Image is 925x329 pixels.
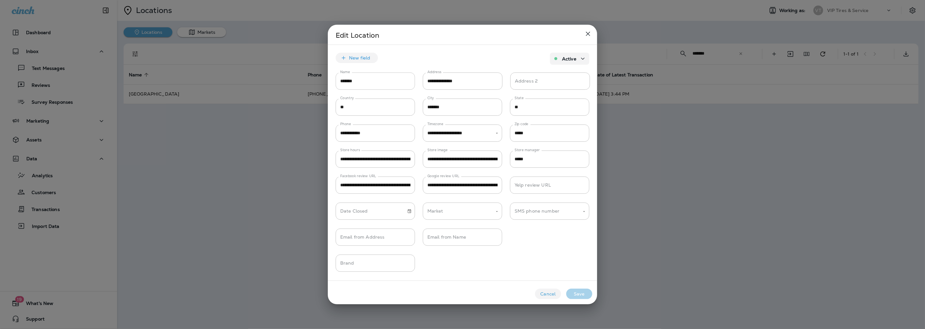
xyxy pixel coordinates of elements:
label: Google review URL [427,174,460,178]
label: Store manager [515,148,540,152]
button: Cancel [535,289,561,299]
label: Phone [340,122,351,126]
p: Active [562,56,576,61]
button: Open [494,130,500,136]
label: Facebook review URL [340,174,376,178]
label: Name [340,70,350,74]
label: Country [340,96,354,100]
p: New field [349,55,370,60]
label: Timezone [427,122,443,126]
button: Open [494,209,500,215]
label: Address [427,70,441,74]
label: City [427,96,434,100]
button: Active [550,53,589,65]
button: close [582,27,595,40]
label: Store hours [340,148,360,152]
label: State [515,96,524,100]
label: Store image [427,148,448,152]
button: Choose date [405,206,414,216]
button: Open [581,209,587,215]
button: New field [336,53,378,63]
h2: Edit Location [328,25,597,45]
label: Zip code [515,122,529,126]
